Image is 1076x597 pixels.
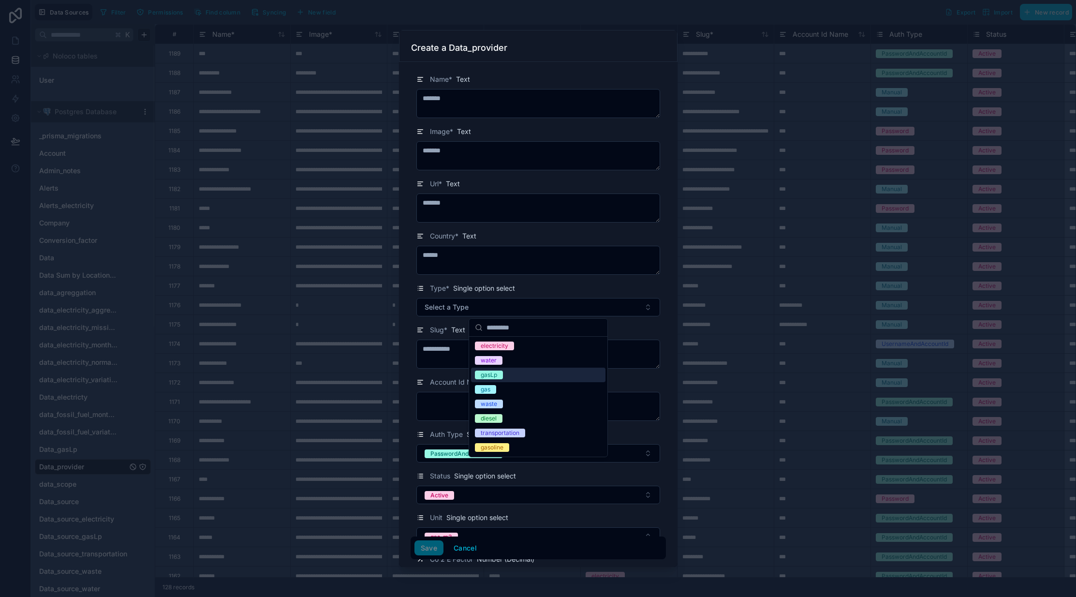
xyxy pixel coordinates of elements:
[453,284,515,293] span: Single option select
[481,342,508,350] div: electricity
[430,284,449,293] span: Type *
[430,179,442,189] span: Url *
[447,540,483,556] button: Cancel
[481,429,519,437] div: transportation
[430,471,450,481] span: Status
[481,414,497,423] div: diesel
[462,231,476,241] span: Text
[481,385,490,394] div: gas
[416,444,660,463] button: Select Button
[430,491,448,500] div: Active
[430,377,486,387] span: Account Id Name
[481,371,497,379] div: gasLp
[425,302,469,312] span: Select a Type
[430,325,447,335] span: Slug *
[481,400,497,408] div: waste
[446,513,508,522] span: Single option select
[481,443,503,452] div: gasoline
[451,325,465,335] span: Text
[456,75,470,84] span: Text
[416,486,660,504] button: Select Button
[454,471,516,481] span: Single option select
[416,298,660,316] button: Select Button
[430,231,458,241] span: Country *
[416,527,660,546] button: Select Button
[430,533,452,541] div: gas_m3
[430,75,452,84] span: Name *
[446,179,460,189] span: Text
[469,337,607,457] div: Suggestions
[430,127,453,136] span: Image *
[457,127,471,136] span: Text
[430,430,463,439] span: Auth Type
[430,513,442,522] span: Unit
[481,356,497,365] div: water
[467,430,529,439] span: Single option select
[430,449,497,458] div: PasswordAndAccountId
[411,42,507,54] h3: Create a Data_provider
